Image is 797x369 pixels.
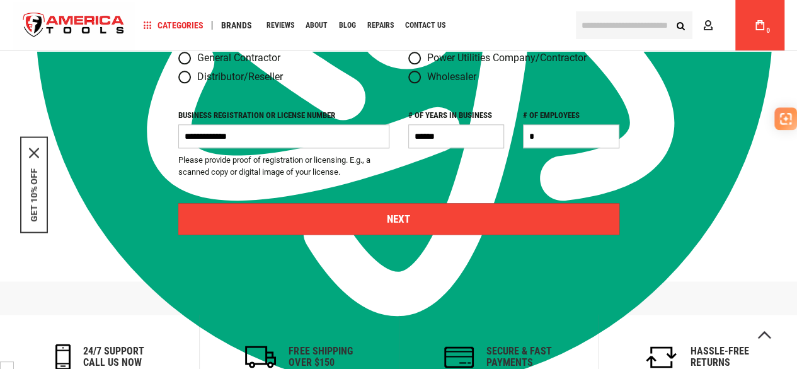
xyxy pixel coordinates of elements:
button: Next [178,203,619,235]
span: About [306,21,328,29]
h6: Hassle-Free Returns [690,346,748,368]
span: Business Registration or License Number [178,110,335,120]
span: Categories [143,21,204,30]
span: Wholesaler [427,71,476,83]
a: Categories [137,17,209,34]
span: Repairs [367,21,394,29]
img: America Tools [13,2,135,49]
span: Next [387,213,410,225]
button: Search [668,13,692,37]
span: # of Years in Business [408,110,492,120]
span: Please provide proof of registration or licensing. E.g., a scanned copy or digital image of your ... [178,155,370,177]
h6: Free Shipping Over $150 [289,346,352,368]
span: 0 [766,27,770,34]
span: Reviews [267,21,294,29]
a: Repairs [362,17,399,34]
button: GET 10% OFF [29,168,39,221]
span: Power Utilities Company/Contractor [427,52,587,64]
a: Reviews [261,17,300,34]
a: Brands [215,17,258,34]
a: Contact Us [399,17,451,34]
span: Brands [221,21,252,30]
a: Blog [333,17,362,34]
h6: 24/7 support call us now [83,346,144,368]
a: store logo [13,2,135,49]
span: Distributor/Reseller [197,71,283,83]
h6: secure & fast payments [486,346,552,368]
span: Blog [339,21,356,29]
a: About [300,17,333,34]
span: General Contractor [197,52,280,64]
span: Contact Us [405,21,445,29]
button: Close [29,148,39,158]
span: # of Employees [523,110,580,120]
svg: close icon [29,148,39,158]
